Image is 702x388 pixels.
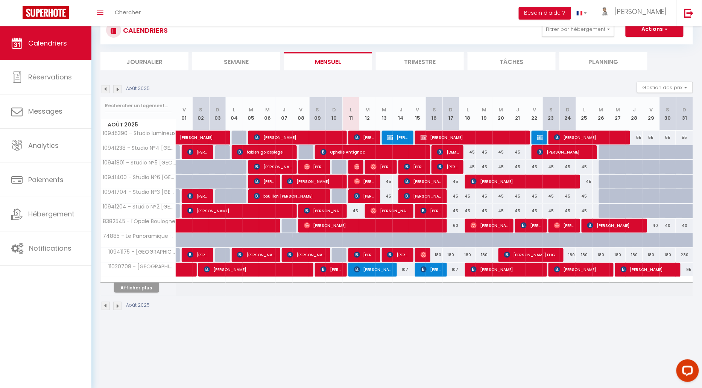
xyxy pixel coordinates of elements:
div: 180 [626,248,643,262]
span: [PERSON_NAME] [354,130,376,145]
th: 10 [326,97,342,131]
span: [PERSON_NAME] [187,189,210,203]
span: [PERSON_NAME] [621,262,676,277]
span: [PERSON_NAME] [304,160,326,174]
div: 45 [493,160,509,174]
div: 45 [376,189,392,203]
abbr: D [683,106,687,113]
span: [PERSON_NAME] [471,174,576,189]
abbr: V [182,106,186,113]
div: 180 [443,248,459,262]
div: 45 [459,160,476,174]
abbr: L [583,106,586,113]
div: 45 [543,204,559,218]
th: 27 [609,97,626,131]
span: [PERSON_NAME] [521,218,543,233]
th: 13 [376,97,392,131]
span: [PERSON_NAME] [354,262,393,277]
span: [DEMOGRAPHIC_DATA]. roussel [437,145,459,159]
img: logout [684,8,694,18]
span: [PERSON_NAME] [180,126,232,141]
span: Réservations [28,72,72,82]
span: [PERSON_NAME] [187,145,210,159]
div: 55 [676,131,693,145]
span: fabien goldspiegel [237,145,292,159]
span: [PERSON_NAME] [404,174,443,189]
div: 45 [493,145,509,159]
div: 107 [393,263,409,277]
span: 10945390 - Studio lumineux [102,131,176,136]
div: 45 [509,204,526,218]
span: [PERSON_NAME] [404,189,443,203]
span: 10941204 - Studio N°2 [GEOGRAPHIC_DATA] [102,204,177,210]
abbr: D [216,106,219,113]
th: 15 [409,97,426,131]
th: 05 [243,97,259,131]
th: 19 [476,97,492,131]
span: Paiements [28,175,64,184]
span: [PERSON_NAME] [387,130,409,145]
div: 55 [626,131,643,145]
span: [PERSON_NAME] [421,262,443,277]
div: 45 [543,189,559,203]
abbr: L [466,106,469,113]
button: Besoin d'aide ? [519,7,571,20]
th: 30 [659,97,676,131]
li: Mensuel [284,52,372,70]
span: [PERSON_NAME] [537,145,593,159]
span: 8382545 - l'Opale Boulogne [102,219,176,224]
div: 55 [643,131,659,145]
button: Gestion des prix [637,82,693,93]
div: 45 [576,160,593,174]
iframe: LiveChat chat widget [670,356,702,388]
a: [PERSON_NAME] [176,131,193,145]
abbr: L [350,106,352,113]
div: 45 [459,145,476,159]
span: [PERSON_NAME] [404,160,426,174]
abbr: V [416,106,419,113]
span: 11020708 - [GEOGRAPHIC_DATA] 23 [102,263,177,271]
li: Tâches [468,52,556,70]
span: [PERSON_NAME] [254,160,293,174]
span: 10941238 - Studio N°4 [GEOGRAPHIC_DATA] [102,145,177,151]
h3: CALENDRIERS [121,22,168,39]
span: [PERSON_NAME] [187,204,292,218]
div: 45 [443,189,459,203]
abbr: M [599,106,603,113]
div: 45 [576,189,593,203]
button: Actions [626,22,684,37]
span: Messages [28,107,62,116]
span: [PERSON_NAME] [354,160,360,174]
th: 18 [459,97,476,131]
abbr: S [199,106,202,113]
span: [PERSON_NAME] [437,160,459,174]
th: 24 [559,97,576,131]
div: 45 [476,160,492,174]
div: 45 [509,189,526,203]
th: 06 [259,97,276,131]
span: [PERSON_NAME] October [354,248,376,262]
div: 180 [476,248,492,262]
span: [PERSON_NAME] [354,174,376,189]
span: [PERSON_NAME] [614,7,667,16]
abbr: M [365,106,370,113]
span: [PERSON_NAME] [254,130,342,145]
span: [PERSON_NAME] [204,262,309,277]
li: Trimestre [376,52,464,70]
div: 45 [376,175,392,189]
span: 10941175 - [GEOGRAPHIC_DATA] [102,248,177,256]
th: 21 [509,97,526,131]
span: Hébergement [28,209,74,219]
th: 23 [543,97,559,131]
img: Super Booking [23,6,69,19]
th: 11 [343,97,359,131]
span: [PERSON_NAME] [254,174,276,189]
span: [PERSON_NAME] [304,204,343,218]
input: Rechercher un logement... [105,99,172,113]
abbr: L [233,106,236,113]
span: [PERSON_NAME] [304,218,442,233]
th: 01 [176,97,193,131]
span: [PERSON_NAME] [537,130,543,145]
span: Ophelie Antignac [321,145,425,159]
th: 25 [576,97,593,131]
